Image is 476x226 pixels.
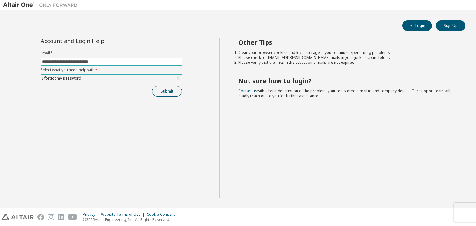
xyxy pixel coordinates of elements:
[41,38,154,43] div: Account and Login Help
[37,214,44,220] img: facebook.svg
[238,55,455,60] li: Please check for [EMAIL_ADDRESS][DOMAIN_NAME] mails in your junk or spam folder.
[101,212,147,217] div: Website Terms of Use
[41,75,182,82] div: I forgot my password
[238,77,455,85] h2: Not sure how to login?
[238,88,450,98] span: with a brief description of the problem, your registered e-mail id and company details. Our suppo...
[41,75,82,82] div: I forgot my password
[83,217,178,222] p: © 2025 Altair Engineering, Inc. All Rights Reserved.
[238,88,257,93] a: Contact us
[238,38,455,46] h2: Other Tips
[147,212,178,217] div: Cookie Consent
[41,51,182,56] label: Email
[68,214,77,220] img: youtube.svg
[238,60,455,65] li: Please verify that the links in the activation e-mails are not expired.
[83,212,101,217] div: Privacy
[41,67,182,72] label: Select what you need help with
[3,2,81,8] img: Altair One
[238,50,455,55] li: Clear your browser cookies and local storage, if you continue experiencing problems.
[152,86,182,97] button: Submit
[58,214,64,220] img: linkedin.svg
[2,214,34,220] img: altair_logo.svg
[436,20,465,31] button: Sign Up
[48,214,54,220] img: instagram.svg
[402,20,432,31] button: Login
